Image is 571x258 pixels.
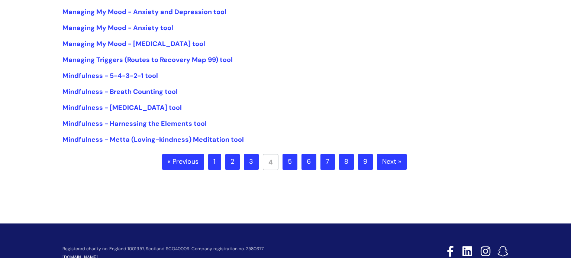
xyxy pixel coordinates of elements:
a: Managing Triggers (Routes to Recovery Map 99) tool [62,55,233,64]
a: « Previous [162,154,204,170]
a: Next » [377,154,407,170]
p: Registered charity no. England 1001957, Scotland SCO40009. Company registration no. 2580377 [62,246,394,251]
a: 9 [358,154,373,170]
a: 6 [301,154,316,170]
a: Mindfulness - Metta (Loving-kindness) Meditation tool [62,135,244,144]
a: Managing My Mood - Anxiety tool [62,23,173,32]
a: 1 [208,154,221,170]
a: Mindfulness - 5-4-3-2-1 tool [62,71,158,80]
a: Mindfulness - Breath Counting tool [62,87,178,96]
a: Mindfulness - [MEDICAL_DATA] tool [62,103,182,112]
a: 4 [263,154,278,170]
a: Managing My Mood - Anxiety and Depression tool [62,7,226,16]
a: Mindfulness - Harnessing the Elements tool [62,119,207,128]
a: 5 [283,154,297,170]
a: Managing My Mood - [MEDICAL_DATA] tool [62,39,205,48]
a: 7 [320,154,335,170]
a: 2 [225,154,240,170]
a: 8 [339,154,354,170]
a: 3 [244,154,259,170]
